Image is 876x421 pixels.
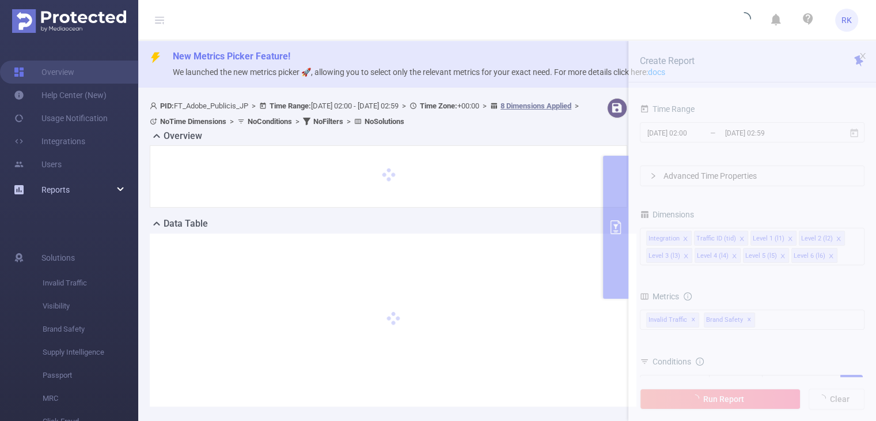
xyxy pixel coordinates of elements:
[343,117,354,126] span: >
[150,102,582,126] span: FT_Adobe_Publicis_JP [DATE] 02:00 - [DATE] 02:59 +00:00
[737,12,751,28] i: icon: loading
[164,217,208,231] h2: Data Table
[14,153,62,176] a: Users
[173,51,290,62] span: New Metrics Picker Feature!
[270,102,311,110] b: Time Range:
[399,102,409,110] span: >
[248,102,259,110] span: >
[43,318,138,341] span: Brand Safety
[160,102,174,110] b: PID:
[43,387,138,410] span: MRC
[41,178,70,201] a: Reports
[571,102,582,110] span: >
[173,67,665,77] span: We launched the new metrics picker 🚀, allowing you to select only the relevant metrics for your e...
[12,9,126,33] img: Protected Media
[43,364,138,387] span: Passport
[479,102,490,110] span: >
[648,67,665,77] a: docs
[150,102,160,110] i: icon: user
[43,341,138,364] span: Supply Intelligence
[248,117,292,126] b: No Conditions
[160,117,226,126] b: No Time Dimensions
[14,61,74,84] a: Overview
[841,9,852,32] span: RK
[313,117,343,126] b: No Filters
[226,117,237,126] span: >
[500,102,571,110] u: 8 Dimensions Applied
[43,295,138,318] span: Visibility
[14,130,85,153] a: Integrations
[292,117,303,126] span: >
[164,129,202,143] h2: Overview
[41,185,70,194] span: Reports
[420,102,457,110] b: Time Zone:
[14,84,107,107] a: Help Center (New)
[365,117,404,126] b: No Solutions
[41,246,75,269] span: Solutions
[859,50,867,62] button: icon: close
[150,52,161,63] i: icon: thunderbolt
[43,272,138,295] span: Invalid Traffic
[14,107,108,130] a: Usage Notification
[859,52,867,60] i: icon: close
